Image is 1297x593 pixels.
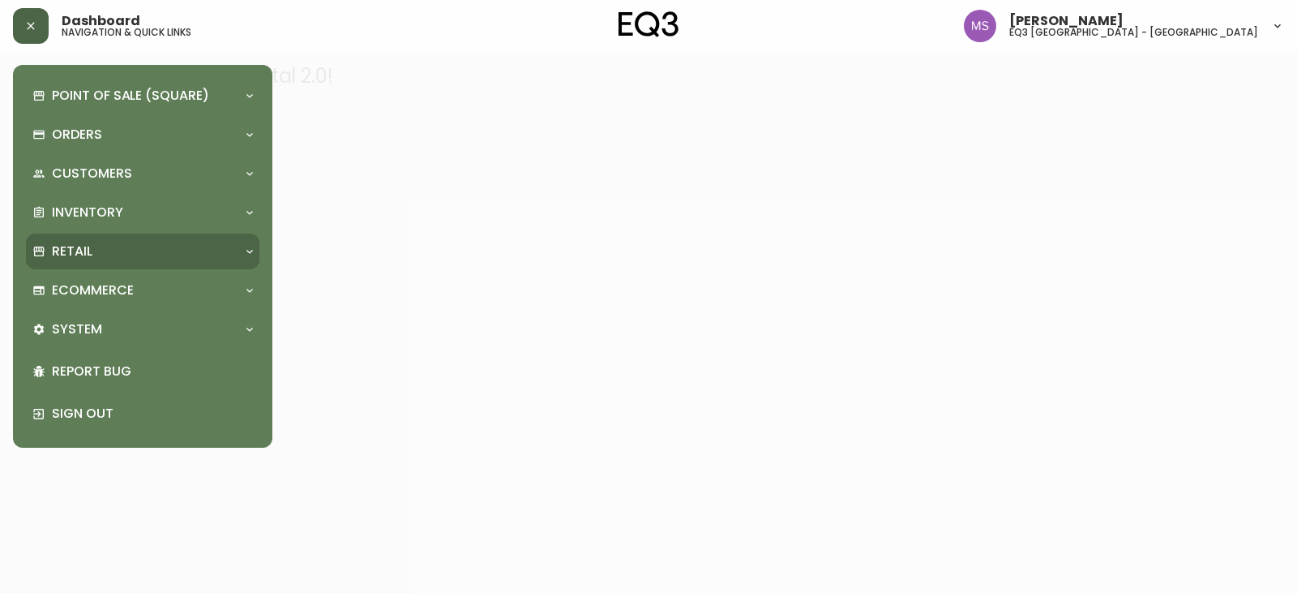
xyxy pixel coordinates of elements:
div: Sign Out [26,393,259,435]
p: Retail [52,243,92,260]
div: Ecommerce [26,273,259,308]
p: System [52,320,102,338]
div: Report Bug [26,350,259,393]
span: Dashboard [62,15,140,28]
div: Customers [26,156,259,191]
p: Report Bug [52,363,253,380]
div: Retail [26,234,259,269]
img: logo [619,11,678,37]
p: Ecommerce [52,281,134,299]
h5: eq3 [GEOGRAPHIC_DATA] - [GEOGRAPHIC_DATA] [1009,28,1258,37]
img: 1b6e43211f6f3cc0b0729c9049b8e7af [964,10,996,42]
p: Orders [52,126,102,144]
p: Sign Out [52,405,253,423]
div: Inventory [26,195,259,230]
h5: navigation & quick links [62,28,191,37]
div: Orders [26,117,259,153]
div: System [26,312,259,347]
span: [PERSON_NAME] [1009,15,1124,28]
p: Point of Sale (Square) [52,87,209,105]
p: Inventory [52,204,123,221]
div: Point of Sale (Square) [26,78,259,114]
p: Customers [52,165,132,183]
